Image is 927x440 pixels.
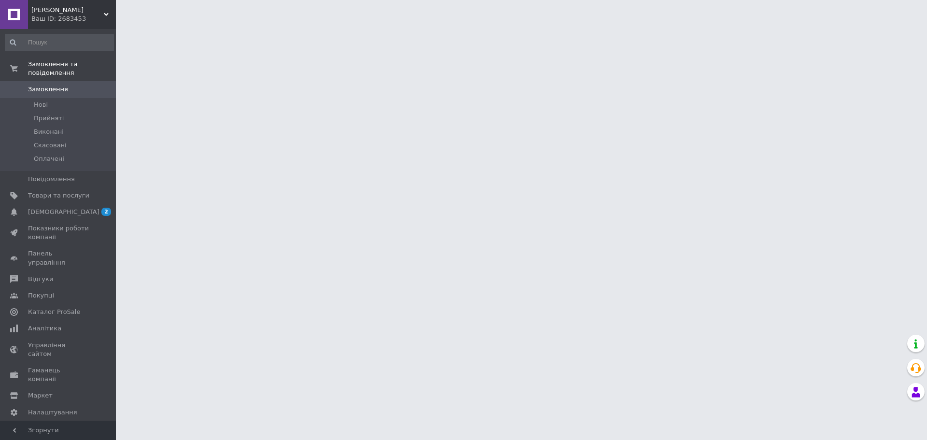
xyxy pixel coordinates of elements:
span: Kupi Karniz [31,6,104,14]
span: Відгуки [28,275,53,284]
input: Пошук [5,34,114,51]
span: Оплачені [34,155,64,163]
span: Каталог ProSale [28,308,80,316]
span: [DEMOGRAPHIC_DATA] [28,208,99,216]
span: 2 [101,208,111,216]
span: Налаштування [28,408,77,417]
span: Покупці [28,291,54,300]
span: Управління сайтом [28,341,89,358]
span: Повідомлення [28,175,75,184]
span: Панель управління [28,249,89,267]
div: Ваш ID: 2683453 [31,14,116,23]
span: Аналітика [28,324,61,333]
span: Виконані [34,128,64,136]
span: Прийняті [34,114,64,123]
span: Маркет [28,391,53,400]
span: Замовлення та повідомлення [28,60,116,77]
span: Товари та послуги [28,191,89,200]
span: Замовлення [28,85,68,94]
span: Гаманець компанії [28,366,89,383]
span: Нові [34,100,48,109]
span: Скасовані [34,141,67,150]
span: Показники роботи компанії [28,224,89,241]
